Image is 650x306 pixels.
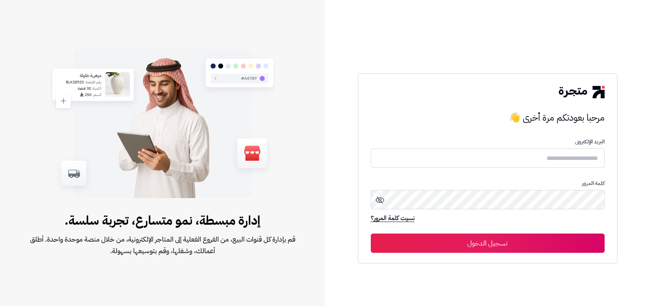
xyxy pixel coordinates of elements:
button: تسجيل الدخول [371,234,605,253]
span: إدارة مبسطة، نمو متسارع، تجربة سلسة. [25,211,300,230]
a: نسيت كلمة المرور؟ [371,214,415,224]
p: كلمة المرور [371,180,605,187]
p: البريد الإلكترونى [371,139,605,145]
img: logo-2.png [559,86,604,98]
h3: مرحبا بعودتكم مرة أخرى 👋 [371,110,605,125]
span: قم بإدارة كل قنوات البيع، من الفروع الفعلية إلى المتاجر الإلكترونية، من خلال منصة موحدة واحدة. أط... [25,234,300,257]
